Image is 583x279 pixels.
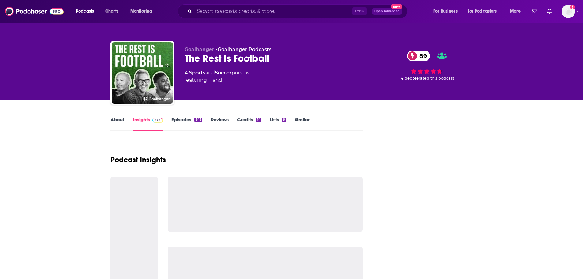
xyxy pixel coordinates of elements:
img: Podchaser Pro [152,118,163,123]
span: 89 [413,51,430,61]
a: Credits14 [237,117,261,131]
span: 4 people [401,76,419,81]
img: Podchaser - Follow, Share and Rate Podcasts [5,6,64,17]
div: A podcast [185,69,251,84]
span: Open Advanced [374,10,400,13]
span: Charts [105,7,118,16]
button: open menu [506,6,528,16]
span: Goalhanger [185,47,214,52]
span: rated this podcast [419,76,454,81]
a: Episodes343 [171,117,202,131]
button: Show profile menu [562,5,575,18]
input: Search podcasts, credits, & more... [194,6,352,16]
h1: Podcast Insights [110,155,166,164]
button: open menu [72,6,102,16]
a: 89 [407,51,430,61]
span: • [216,47,271,52]
a: Lists9 [270,117,286,131]
a: Similar [295,117,310,131]
span: More [510,7,521,16]
img: The Rest Is Football [112,42,173,104]
span: featuring [185,77,251,84]
a: Reviews [211,117,229,131]
a: About [110,117,124,131]
a: Soccer [215,70,232,76]
span: For Podcasters [468,7,497,16]
button: open menu [126,6,160,16]
div: 89 4 peoplerated this podcast [381,47,473,85]
div: Search podcasts, credits, & more... [183,4,413,18]
button: Open AdvancedNew [372,8,402,15]
svg: Add a profile image [570,5,575,9]
span: and [213,77,222,84]
span: and [205,70,215,76]
span: Ctrl K [352,7,367,15]
a: InsightsPodchaser Pro [133,117,163,131]
button: open menu [429,6,465,16]
img: User Profile [562,5,575,18]
a: Sports [189,70,205,76]
div: 343 [194,118,202,122]
div: 14 [256,118,261,122]
span: For Business [433,7,458,16]
span: , [209,77,210,84]
button: open menu [464,6,506,16]
span: Monitoring [130,7,152,16]
a: Show notifications dropdown [529,6,540,17]
a: Charts [101,6,122,16]
a: Goalhanger Podcasts [218,47,271,52]
span: New [391,4,402,9]
div: 9 [282,118,286,122]
span: Logged in as ddeng [562,5,575,18]
a: Show notifications dropdown [545,6,554,17]
span: Podcasts [76,7,94,16]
